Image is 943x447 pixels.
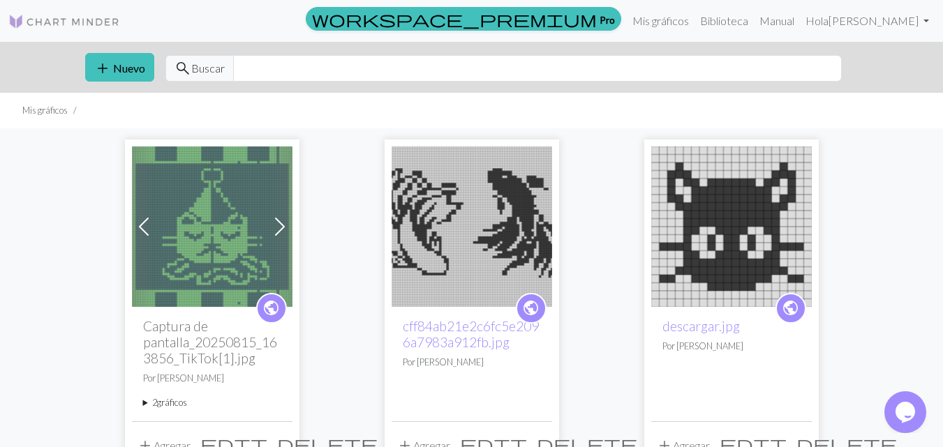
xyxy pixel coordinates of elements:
font: Mis gráficos [632,14,689,27]
img: cff84ab21e2c6fc5e2096a7983a912fb.jpg [392,146,552,307]
img: Captura de pantalla_20250815_163856_TikTok[1].jpg [132,146,292,307]
font: Biblioteca [700,14,748,27]
iframe: chat widget [884,391,929,433]
font: Hola [805,14,829,27]
summary: 2gráficos [143,396,281,409]
span: public [262,297,280,319]
a: public [256,293,287,324]
font: gráficos [157,397,187,408]
a: Pro [306,7,621,31]
span: search [175,59,191,78]
font: [PERSON_NAME] [417,356,484,368]
i: public [782,294,799,322]
font: Por [662,340,675,351]
font: [PERSON_NAME] [829,14,919,27]
font: [PERSON_NAME] [157,372,224,384]
font: Captura de pantalla_20250815_163856_TikTok[1].jpg [143,318,277,366]
a: Hola[PERSON_NAME] [800,7,935,35]
span: add [94,59,111,78]
span: public [782,297,799,319]
font: Por [143,372,156,384]
font: Manual [759,14,794,27]
font: Mis gráficos [22,105,68,116]
span: public [522,297,540,319]
font: Nuevo [113,61,145,75]
a: public [775,293,806,324]
font: [PERSON_NAME] [676,340,743,351]
a: Captura de pantalla_20250815_163856_TikTok[1].jpg [132,218,292,232]
a: Manual [754,7,800,35]
font: 2 [152,397,157,408]
button: Nuevo [85,53,154,82]
img: descargar.jpg [651,146,812,307]
span: workspace_premium [312,9,597,29]
i: public [262,294,280,322]
img: Logo [8,13,120,30]
font: Pro [600,13,615,25]
a: descargar.jpg [651,218,812,232]
a: cff84ab21e2c6fc5e2096a7983a912fb.jpg [403,318,539,350]
a: Biblioteca [695,7,754,35]
a: cff84ab21e2c6fc5e2096a7983a912fb.jpg [392,218,552,232]
a: public [516,293,547,324]
font: Por [403,356,415,368]
font: Buscar [191,61,225,75]
a: descargar.jpg [662,318,740,334]
a: Mis gráficos [627,7,695,35]
i: public [522,294,540,322]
